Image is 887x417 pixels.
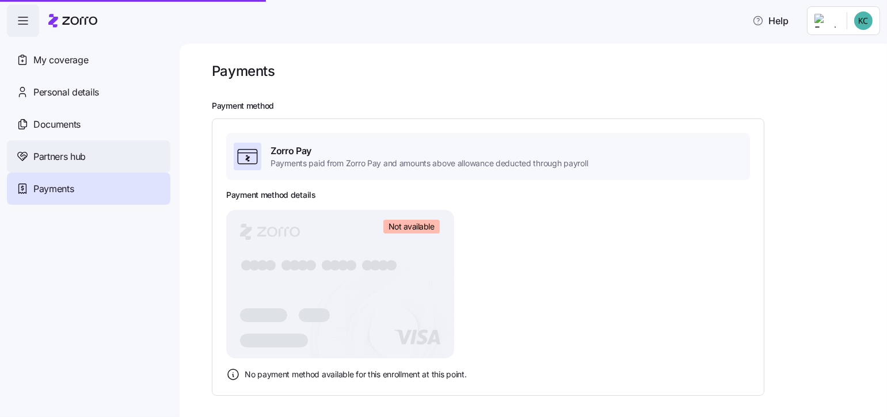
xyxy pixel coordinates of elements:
button: Help [743,9,798,32]
span: Documents [33,117,81,132]
a: My coverage [7,44,170,76]
tspan: ● [288,257,302,273]
a: Payments [7,173,170,205]
a: Personal details [7,76,170,108]
span: Help [752,14,789,28]
tspan: ● [337,257,350,273]
tspan: ● [385,257,398,273]
tspan: ● [256,257,269,273]
img: c1121e28a5c8381fe0dc3f30f92732fc [854,12,873,30]
tspan: ● [329,257,342,273]
a: Partners hub [7,140,170,173]
span: Zorro Pay [271,144,588,158]
a: Documents [7,108,170,140]
tspan: ● [280,257,294,273]
tspan: ● [369,257,382,273]
span: Partners hub [33,150,86,164]
tspan: ● [248,257,261,273]
h3: Payment method details [226,189,316,201]
span: Payments paid from Zorro Pay and amounts above allowance deducted through payroll [271,158,588,169]
tspan: ● [296,257,310,273]
tspan: ● [264,257,277,273]
h2: Payment method [212,101,871,112]
span: My coverage [33,53,88,67]
tspan: ● [304,257,318,273]
tspan: ● [240,257,253,273]
tspan: ● [377,257,390,273]
span: Payments [33,182,74,196]
h1: Payments [212,62,275,80]
tspan: ● [345,257,358,273]
span: No payment method available for this enrollment at this point. [245,369,467,380]
span: Not available [389,221,435,232]
span: Personal details [33,85,99,100]
img: Employer logo [814,14,837,28]
tspan: ● [361,257,374,273]
tspan: ● [321,257,334,273]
